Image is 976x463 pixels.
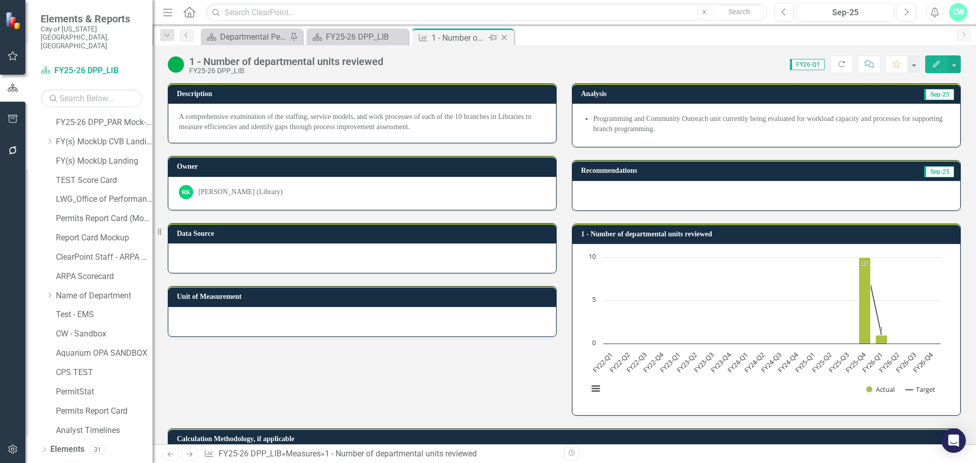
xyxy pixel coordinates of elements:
text: FY23-Q4 [709,350,733,375]
a: Permits Report Card [56,406,152,417]
text: FY22-Q1 [591,350,615,374]
img: On Target [168,56,184,73]
path: FY25-Q4, 10. Actual. [859,258,871,344]
a: Aquarium OPA SANDBOX [56,348,152,359]
text: 5 [592,295,596,304]
button: View chart menu, Chart [589,382,603,396]
a: Departmental Performance Plans [203,30,287,43]
a: TEST Score Card [56,175,152,187]
h3: Data Source [177,230,551,237]
div: Sep-25 [800,7,891,19]
a: FY25-26 DPP_LIB [309,30,406,43]
text: FY23-Q1 [658,350,682,374]
text: 10 [589,252,596,261]
a: CW - Sandbox [56,328,152,340]
div: 1 - Number of departmental units reviewed [325,449,477,458]
div: 1 - Number of departmental units reviewed [189,56,383,67]
text: FY22-Q2 [607,350,631,374]
text: FY22-Q4 [641,350,665,375]
a: FY(s) MockUp CVB Landing Page [56,136,152,148]
text: FY25-Q2 [810,350,834,374]
text: FY26-Q3 [894,350,918,374]
a: FY25-26 DPP_LIB [219,449,282,458]
text: FY25-Q1 [793,350,817,374]
text: FY26-Q4 [911,350,935,375]
text: 1 [880,325,883,332]
h3: Owner [177,163,551,170]
h3: Unit of Measurement [177,293,551,300]
path: FY26-Q1, 1. Actual. [876,335,888,344]
a: FY25-26 DPP_LIB [41,65,142,77]
text: FY25-Q4 [843,350,868,375]
button: Show Target [906,385,936,394]
span: Search [728,8,750,16]
a: FY(s) MockUp Landing [56,156,152,167]
h3: 1 - Number of departmental units reviewed [581,230,955,238]
input: Search ClearPoint... [206,4,767,21]
div: [PERSON_NAME] (Library) [198,187,283,197]
h3: Description [177,90,551,98]
h3: Analysis [581,90,751,98]
text: FY22-Q3 [624,350,648,374]
div: RK [179,185,193,199]
a: PermitStat [56,386,152,398]
a: Permits Report Card (Mockup In Progress) [56,213,152,225]
li: Programming and Community Outreach unit currently being evaluated for workload capacity and proce... [593,114,950,134]
a: Report Card Mockup [56,232,152,244]
text: FY26-Q1 [860,350,884,374]
h3: Recommendations [581,167,822,174]
div: FY25-26 DPP_LIB [189,67,383,75]
a: LWG_Office of Performance & Accountability (Copy) [56,194,152,205]
div: Chart. Highcharts interactive chart. [583,252,950,405]
div: FY25-26 DPP_LIB [326,30,406,43]
text: 10 [862,260,868,267]
p: A comprehensive examination of the staffing, service models, and work processes of each of the 10... [179,112,545,132]
text: FY24-Q1 [725,350,749,374]
a: Measures [286,449,321,458]
a: Name of Department [56,290,152,302]
text: FY23-Q3 [692,350,716,374]
input: Search Below... [41,89,142,107]
button: Sep-25 [797,3,894,21]
a: Analyst Timelines [56,425,152,437]
text: FY23-Q2 [675,350,699,374]
text: FY24-Q2 [742,350,766,374]
text: FY26-Q2 [877,350,901,374]
div: 1 - Number of departmental units reviewed [432,32,486,44]
div: » » [204,448,557,460]
text: FY24-Q4 [776,350,801,375]
a: ClearPoint Staff - ARPA Mockup [56,252,152,263]
img: ClearPoint Strategy [5,12,23,29]
a: CPS TEST [56,367,152,379]
small: City of [US_STATE][GEOGRAPHIC_DATA], [GEOGRAPHIC_DATA] [41,25,142,50]
h3: Calculation Methodology, if applicable [177,435,955,443]
span: Elements & Reports [41,13,142,25]
a: ARPA Scorecard [56,271,152,283]
span: Sep-25 [924,166,954,177]
span: Sep-25 [924,89,954,100]
button: CW [949,3,967,21]
span: FY26-Q1 [790,59,825,70]
button: Search [714,5,765,19]
text: FY24-Q3 [759,350,783,374]
a: Test - EMS [56,309,152,321]
a: Elements [50,444,84,455]
button: Show Actual [866,385,895,394]
div: 31 [89,445,106,454]
div: Departmental Performance Plans [220,30,287,43]
div: Open Intercom Messenger [941,428,966,453]
text: FY25-Q3 [827,350,850,374]
text: 0 [592,338,596,347]
svg: Interactive chart [583,252,945,405]
a: FY25-26 DPP_PAR Mock-up layout [56,117,152,129]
